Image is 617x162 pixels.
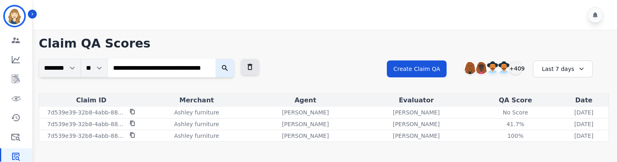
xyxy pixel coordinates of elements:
p: [DATE] [574,108,593,116]
p: [DATE] [574,132,593,140]
div: Agent [252,96,359,105]
p: [PERSON_NAME] [393,120,440,128]
div: QA Score [473,96,558,105]
div: +409 [509,61,523,75]
h1: Claim QA Scores [39,36,609,51]
div: 100 % [497,132,533,140]
div: Evaluator [363,96,470,105]
p: Ashley furniture [174,120,219,128]
img: Bordered avatar [5,6,24,26]
p: [PERSON_NAME] [282,132,329,140]
p: [PERSON_NAME] [282,120,329,128]
p: 7d539e39-32b8-4abb-88dc-2b2d5e29ea5b [47,120,125,128]
p: 7d539e39-32b8-4abb-88dc-2b2d5e29ea5b [47,132,125,140]
div: Claim ID [41,96,142,105]
div: Date [561,96,607,105]
p: 7d539e39-32b8-4abb-88dc-2b2d5e29ea5b [47,108,125,116]
div: 41.7 % [497,120,533,128]
p: [DATE] [574,120,593,128]
p: [PERSON_NAME] [393,108,440,116]
p: [PERSON_NAME] [282,108,329,116]
p: Ashley furniture [174,108,219,116]
div: Merchant [145,96,248,105]
button: Create Claim QA [387,60,447,77]
p: [PERSON_NAME] [393,132,440,140]
div: Last 7 days [533,60,593,77]
p: Ashley furniture [174,132,219,140]
div: No Score [497,108,533,116]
